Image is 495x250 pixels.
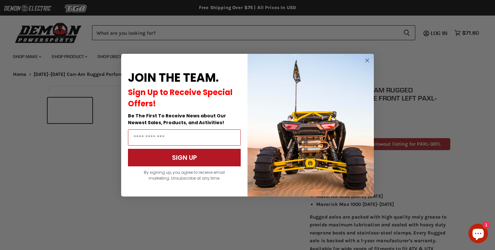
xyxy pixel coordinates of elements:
input: Email Address [128,129,241,146]
button: SIGN UP [128,149,241,166]
img: a9095488-b6e7-41ba-879d-588abfab540b.jpeg [247,54,374,196]
inbox-online-store-chat: Shopify online store chat [466,224,490,245]
span: By signing up, you agree to receive email marketing. Unsubscribe at any time. [144,170,225,181]
button: Close dialog [363,56,371,65]
span: JOIN THE TEAM. [128,69,219,86]
span: Sign Up to Receive Special Offers! [128,87,233,109]
span: Be The First To Receive News about Our Newest Sales, Products, and Activities! [128,113,226,126]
